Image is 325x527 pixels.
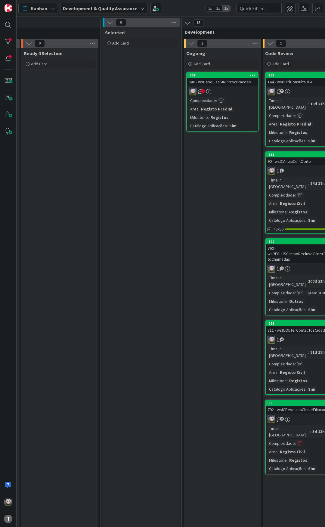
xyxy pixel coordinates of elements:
[307,138,317,144] div: Sim
[268,97,308,110] div: Time in [GEOGRAPHIC_DATA]
[310,428,311,435] span: :
[308,180,309,187] span: :
[190,73,258,77] div: 332
[268,209,287,215] div: Milestone
[227,122,228,129] span: :
[189,106,199,112] div: Area
[193,61,213,67] span: Add Card...
[216,97,217,104] span: :
[316,290,317,296] span: :
[268,465,306,472] div: Catalogo Aplicações
[287,377,288,384] span: :
[306,465,307,472] span: :
[307,465,317,472] div: Sim
[280,417,284,421] span: 2
[268,448,277,455] div: Area
[268,192,295,198] div: Complexidade
[274,226,283,232] span: 48/50
[187,73,258,86] div: 332846 - wsPesquisaSIRPProcuracoes
[268,129,287,136] div: Milestone
[280,89,284,93] span: 7
[268,386,306,392] div: Catalogo Aplicações
[295,192,296,198] span: :
[277,121,278,127] span: :
[187,78,258,86] div: 846 - wsPesquisaSIRPProcuracoes
[288,209,309,215] div: Registos
[268,265,275,273] img: LS
[287,209,288,215] span: :
[268,369,277,376] div: Area
[306,290,316,296] div: Area
[189,114,208,121] div: Milestone
[268,425,310,438] div: Time in [GEOGRAPHIC_DATA]
[306,138,307,144] span: :
[35,40,45,47] span: 0
[265,50,293,56] span: Code Review
[200,106,234,112] div: Registo Predial
[276,40,286,47] span: 5
[31,61,50,67] span: Add Card...
[197,40,207,47] span: 1
[307,217,317,224] div: Sim
[201,89,205,93] span: 1
[4,4,12,12] img: Visit kanbanzone.com
[31,5,47,12] span: Kanban
[268,112,295,119] div: Complexidade
[288,377,309,384] div: Registos
[306,217,307,224] span: :
[268,138,306,144] div: Catalogo Aplicações
[295,112,296,119] span: :
[116,19,126,26] span: 0
[209,114,230,121] div: Registos
[105,29,125,36] span: Selected
[280,169,284,172] span: 3
[308,349,309,355] span: :
[287,457,288,463] span: :
[306,306,307,313] span: :
[277,369,278,376] span: :
[280,266,284,270] span: 2
[295,361,296,367] span: :
[288,129,309,136] div: Registos
[268,306,306,313] div: Catalogo Aplicações
[268,200,277,207] div: Area
[295,440,296,447] span: :
[306,278,307,284] span: :
[4,498,12,506] img: LS
[288,298,305,305] div: Outros
[208,114,209,121] span: :
[278,200,306,207] div: Registo Civil
[228,122,238,129] div: Sim
[189,88,197,95] img: LS
[268,415,275,423] img: LS
[24,50,63,56] span: Ready 4 Selection
[268,217,306,224] div: Catalogo Aplicações
[277,200,278,207] span: :
[306,386,307,392] span: :
[214,5,222,11] span: 2x
[278,369,306,376] div: Registo Civil
[222,5,230,11] span: 3x
[186,72,258,132] a: 332846 - wsPesquisaSIRPProcuracoesLSComplexidade:Area:Registo PredialMilestone:RegistosCatalogo A...
[268,298,287,305] div: Milestone
[278,121,313,127] div: Registo Predial
[237,3,282,14] input: Quick Filter...
[288,457,309,463] div: Registos
[189,122,227,129] div: Catalogo Aplicações
[268,167,275,175] img: LS
[268,274,306,288] div: Time in [GEOGRAPHIC_DATA]
[278,448,306,455] div: Registo Civil
[206,5,214,11] span: 1x
[4,515,12,523] div: T
[287,298,288,305] span: :
[280,337,284,341] span: 4
[307,386,317,392] div: Sim
[187,88,258,95] div: LS
[193,19,203,26] span: 15
[268,361,295,367] div: Complexidade
[295,290,296,296] span: :
[268,346,308,359] div: Time in [GEOGRAPHIC_DATA]
[268,440,295,447] div: Complexidade
[277,448,278,455] span: :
